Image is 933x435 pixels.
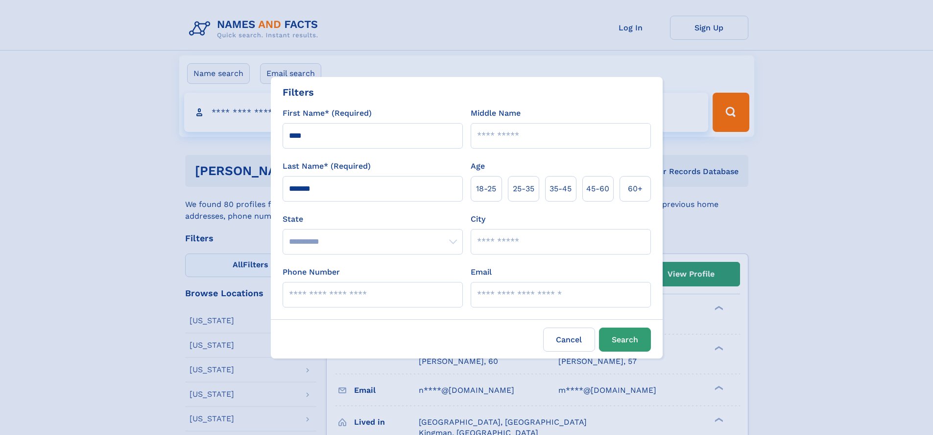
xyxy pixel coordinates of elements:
[283,160,371,172] label: Last Name* (Required)
[586,183,609,195] span: 45‑60
[471,266,492,278] label: Email
[513,183,534,195] span: 25‑35
[471,213,485,225] label: City
[283,213,463,225] label: State
[283,266,340,278] label: Phone Number
[283,85,314,100] div: Filters
[599,328,651,352] button: Search
[283,107,372,119] label: First Name* (Required)
[476,183,496,195] span: 18‑25
[550,183,572,195] span: 35‑45
[471,107,521,119] label: Middle Name
[628,183,643,195] span: 60+
[471,160,485,172] label: Age
[543,328,595,352] label: Cancel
